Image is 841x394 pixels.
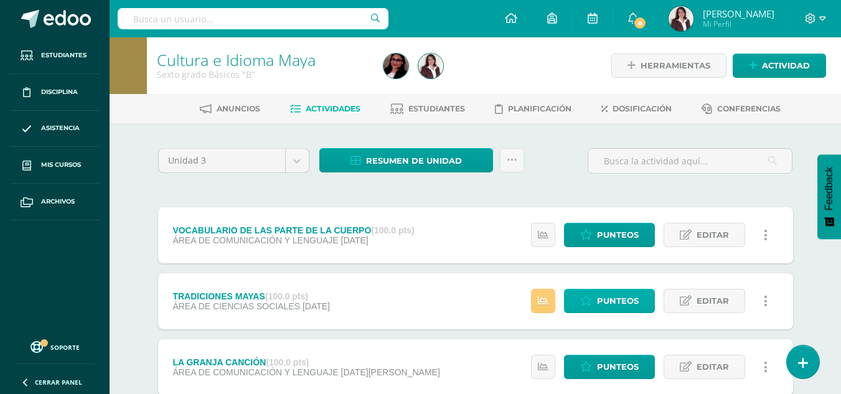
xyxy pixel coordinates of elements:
a: Archivos [10,184,100,220]
a: Asistencia [10,111,100,148]
span: Anuncios [217,104,260,113]
span: Actividades [306,104,360,113]
a: Unidad 3 [159,149,309,172]
span: Archivos [41,197,75,207]
span: [DATE] [341,235,369,245]
input: Busca un usuario... [118,8,388,29]
span: Editar [697,289,729,312]
a: Soporte [15,338,95,355]
a: Estudiantes [10,37,100,74]
span: Estudiantes [408,104,465,113]
a: Punteos [564,223,655,247]
a: Actividad [733,54,826,78]
span: Punteos [597,355,639,378]
span: Mi Perfil [703,19,774,29]
a: Cultura e Idioma Maya [157,49,316,70]
a: Dosificación [601,99,672,119]
input: Busca la actividad aquí... [588,149,792,173]
a: Anuncios [200,99,260,119]
a: Estudiantes [390,99,465,119]
span: Conferencias [717,104,781,113]
span: Unidad 3 [168,149,276,172]
span: Estudiantes [41,50,87,60]
span: Editar [697,355,729,378]
div: VOCABULARIO DE LAS PARTE DE LA CUERPO [172,225,414,235]
a: Mis cursos [10,147,100,184]
span: [PERSON_NAME] [703,7,774,20]
span: Punteos [597,289,639,312]
a: Herramientas [611,54,726,78]
a: Resumen de unidad [319,148,493,172]
span: Herramientas [641,54,710,77]
a: Punteos [564,355,655,379]
a: Punteos [564,289,655,313]
span: ÁREA DE COMUNICACIÓN Y LENGUAJE [172,235,338,245]
a: Planificación [495,99,571,119]
span: Actividad [762,54,810,77]
img: 9c03763851860f26ccd7dfc27219276d.png [669,6,693,31]
span: Disciplina [41,87,78,97]
strong: (100.0 pts) [265,291,308,301]
strong: (100.0 pts) [266,357,309,367]
span: Editar [697,223,729,246]
a: Actividades [290,99,360,119]
div: TRADICIONES MAYAS [172,291,330,301]
a: Disciplina [10,74,100,111]
span: Resumen de unidad [366,149,462,172]
span: Cerrar panel [35,378,82,387]
img: 1f29bb17d9c371b7859f6d82ae88f7d4.png [383,54,408,78]
span: [DATE][PERSON_NAME] [341,367,440,377]
span: Punteos [597,223,639,246]
span: Planificación [508,104,571,113]
strong: (100.0 pts) [371,225,414,235]
span: 8 [633,16,647,30]
span: ÁREA DE COMUNICACIÓN Y LENGUAJE [172,367,338,377]
span: [DATE] [303,301,330,311]
div: LA GRANJA CANCIÓN [172,357,439,367]
img: 9c03763851860f26ccd7dfc27219276d.png [418,54,443,78]
span: Mis cursos [41,160,81,170]
span: ÁREA DE CIENCIAS SOCIALES [172,301,300,311]
span: Asistencia [41,123,80,133]
span: Soporte [50,343,80,352]
span: Feedback [824,167,835,210]
span: Dosificación [613,104,672,113]
div: Sexto grado Básicos 'B' [157,68,369,80]
button: Feedback - Mostrar encuesta [817,154,841,239]
h1: Cultura e Idioma Maya [157,51,369,68]
a: Conferencias [702,99,781,119]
